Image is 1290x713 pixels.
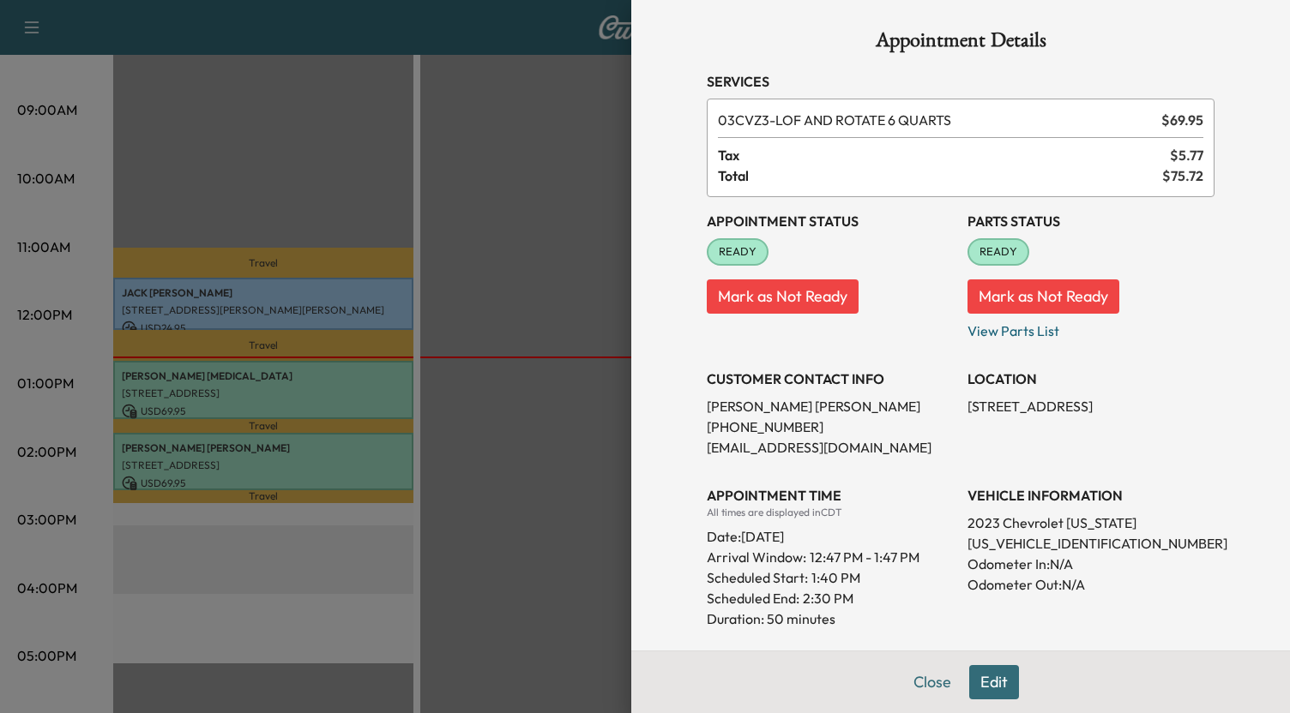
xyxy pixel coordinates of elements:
[967,512,1215,533] p: 2023 Chevrolet [US_STATE]
[707,437,954,458] p: [EMAIL_ADDRESS][DOMAIN_NAME]
[967,533,1215,554] p: [US_VEHICLE_IDENTIFICATION_NUMBER]
[1161,110,1203,130] span: $ 69.95
[1162,165,1203,186] span: $ 75.72
[969,243,1028,261] span: READY
[967,279,1119,314] button: Mark as Not Ready
[707,396,954,416] p: [PERSON_NAME] [PERSON_NAME]
[707,608,954,629] p: Duration: 50 minutes
[707,416,954,437] p: [PHONE_NUMBER]
[967,396,1215,416] p: [STREET_ADDRESS]
[902,665,962,699] button: Close
[803,588,853,608] p: 2:30 PM
[967,314,1215,341] p: View Parts List
[967,211,1215,231] h3: Parts Status
[967,485,1215,506] h3: VEHICLE INFORMATION
[811,567,860,588] p: 1:40 PM
[707,506,954,519] div: All times are displayed in CDT
[718,110,1154,130] span: LOF AND ROTATE 6 QUARTS
[707,279,859,314] button: Mark as Not Ready
[967,554,1215,574] p: Odometer In: N/A
[718,145,1170,165] span: Tax
[810,547,919,567] span: 12:47 PM - 1:47 PM
[707,211,954,231] h3: Appointment Status
[969,665,1019,699] button: Edit
[707,547,954,567] p: Arrival Window:
[707,588,799,608] p: Scheduled End:
[707,519,954,547] div: Date: [DATE]
[967,368,1215,389] h3: LOCATION
[718,165,1162,186] span: Total
[707,368,954,389] h3: CUSTOMER CONTACT INFO
[967,574,1215,595] p: Odometer Out: N/A
[707,485,954,506] h3: APPOINTMENT TIME
[1170,145,1203,165] span: $ 5.77
[707,71,1215,92] h3: Services
[707,30,1215,57] h1: Appointment Details
[708,243,767,261] span: READY
[707,567,808,588] p: Scheduled Start:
